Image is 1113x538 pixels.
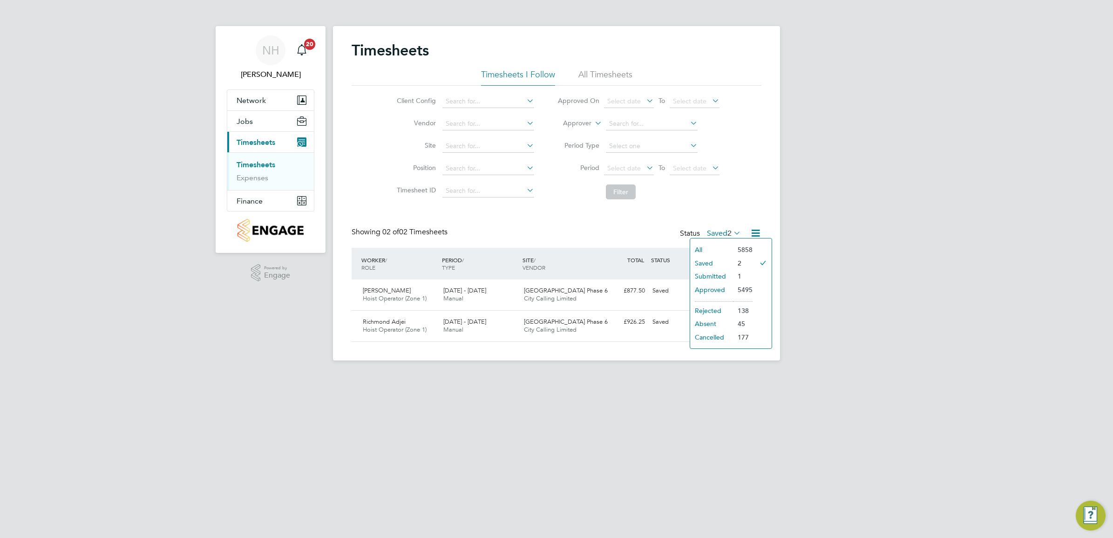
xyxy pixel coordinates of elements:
label: Site [394,141,436,150]
span: [GEOGRAPHIC_DATA] Phase 6 [524,286,608,294]
a: NH[PERSON_NAME] [227,35,314,80]
li: Rejected [690,304,733,317]
a: Powered byEngage [251,264,291,282]
span: [DATE] - [DATE] [443,286,486,294]
span: 02 of [382,227,399,237]
div: STATUS [649,252,697,268]
h2: Timesheets [352,41,429,60]
span: 02 Timesheets [382,227,448,237]
label: Vendor [394,119,436,127]
div: Showing [352,227,449,237]
a: Timesheets [237,160,275,169]
li: 1 [733,270,753,283]
span: Engage [264,272,290,279]
span: 2 [727,229,732,238]
span: Powered by [264,264,290,272]
div: SITE [520,252,601,276]
li: 5495 [733,283,753,296]
span: Finance [237,197,263,205]
li: Approved [690,283,733,296]
span: Timesheets [237,138,275,147]
span: Jobs [237,117,253,126]
span: Hoist Operator (Zone 1) [363,326,427,334]
span: Select date [673,164,706,172]
input: Search for... [442,162,534,175]
li: All [690,243,733,256]
span: TYPE [442,264,455,271]
button: Finance [227,191,314,211]
input: Search for... [442,184,534,197]
button: Jobs [227,111,314,131]
input: Select one [606,140,698,153]
li: Submitted [690,270,733,283]
span: Select date [607,97,641,105]
span: 20 [304,39,315,50]
span: Nikki Hobden [227,69,314,80]
a: Go to home page [227,219,314,242]
span: Manual [443,326,463,334]
a: Expenses [237,173,268,182]
button: Filter [606,184,636,199]
div: PERIOD [440,252,520,276]
div: WORKER [359,252,440,276]
li: 2 [733,257,753,270]
div: Saved [649,314,697,330]
li: Cancelled [690,331,733,344]
label: Period Type [557,141,599,150]
span: / [462,256,464,264]
img: countryside-properties-logo-retina.png [238,219,303,242]
div: Saved [649,283,697,299]
input: Search for... [442,140,534,153]
button: Timesheets [227,132,314,152]
li: All Timesheets [578,69,632,86]
span: Network [237,96,266,105]
button: Network [227,90,314,110]
input: Search for... [442,95,534,108]
span: To [656,95,668,107]
span: City Calling Limited [524,326,577,334]
li: Absent [690,317,733,330]
li: 138 [733,304,753,317]
span: VENDOR [523,264,545,271]
label: Period [557,163,599,172]
div: £926.25 [600,314,649,330]
li: 177 [733,331,753,344]
label: Approver [550,119,591,128]
span: Richmond Adjei [363,318,406,326]
span: NH [262,44,279,56]
div: £877.50 [600,283,649,299]
label: Client Config [394,96,436,105]
span: Select date [673,97,706,105]
span: TOTAL [627,256,644,264]
label: Approved On [557,96,599,105]
span: ROLE [361,264,375,271]
span: [PERSON_NAME] [363,286,411,294]
nav: Main navigation [216,26,326,253]
a: 20 [292,35,311,65]
span: To [656,162,668,174]
button: Engage Resource Center [1076,501,1106,531]
li: Saved [690,257,733,270]
li: 45 [733,317,753,330]
span: Hoist Operator (Zone 1) [363,294,427,302]
label: Position [394,163,436,172]
input: Search for... [442,117,534,130]
li: 5858 [733,243,753,256]
span: City Calling Limited [524,294,577,302]
input: Search for... [606,117,698,130]
span: [DATE] - [DATE] [443,318,486,326]
span: [GEOGRAPHIC_DATA] Phase 6 [524,318,608,326]
span: Manual [443,294,463,302]
span: / [534,256,536,264]
span: Select date [607,164,641,172]
div: Timesheets [227,152,314,190]
div: Status [680,227,743,240]
label: Timesheet ID [394,186,436,194]
span: / [385,256,387,264]
li: Timesheets I Follow [481,69,555,86]
label: Saved [707,229,741,238]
